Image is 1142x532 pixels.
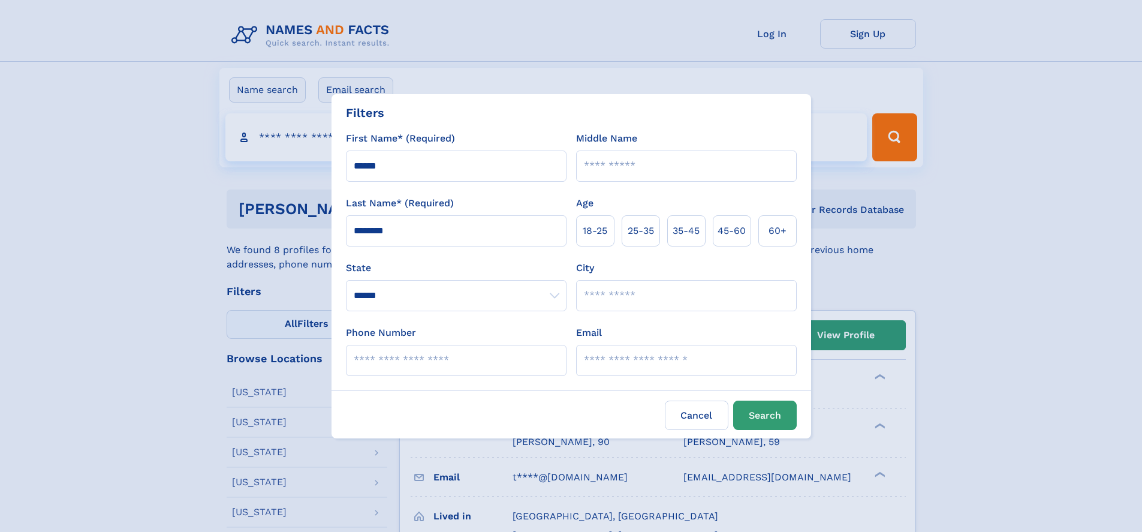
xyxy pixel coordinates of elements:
label: First Name* (Required) [346,131,455,146]
label: Cancel [665,401,728,430]
label: Email [576,326,602,340]
div: Filters [346,104,384,122]
label: City [576,261,594,275]
span: 60+ [769,224,787,238]
label: State [346,261,567,275]
label: Middle Name [576,131,637,146]
label: Last Name* (Required) [346,196,454,211]
span: 45‑60 [718,224,746,238]
span: 25‑35 [628,224,654,238]
label: Phone Number [346,326,416,340]
label: Age [576,196,593,211]
button: Search [733,401,797,430]
span: 18‑25 [583,224,607,238]
span: 35‑45 [673,224,700,238]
